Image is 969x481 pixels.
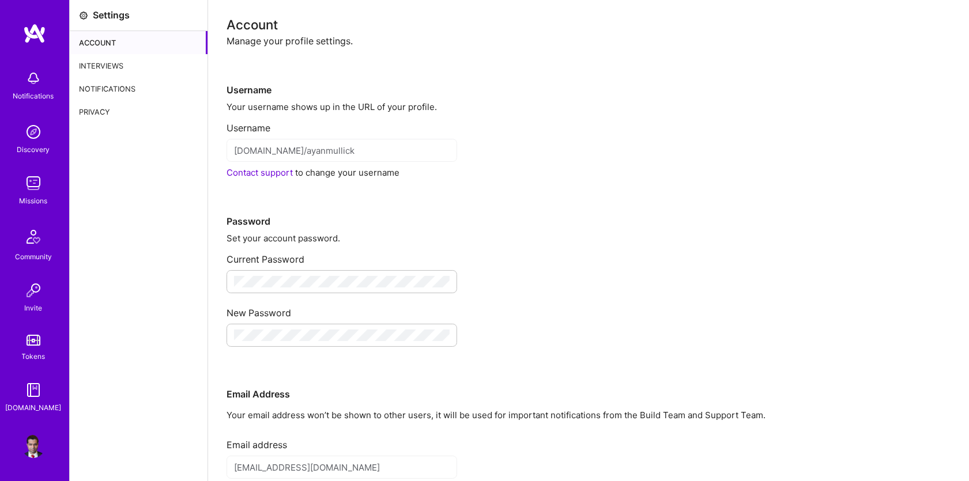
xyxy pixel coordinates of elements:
[70,54,208,77] div: Interviews
[227,18,951,31] div: Account
[227,166,951,179] div: to change your username
[70,77,208,100] div: Notifications
[17,143,50,156] div: Discovery
[227,244,951,266] div: Current Password
[227,409,951,421] p: Your email address won’t be shown to other users, it will be used for important notifications fro...
[227,351,951,400] div: Email Address
[20,223,47,251] img: Community
[22,350,46,362] div: Tokens
[93,9,130,21] div: Settings
[227,101,951,113] div: Your username shows up in the URL of your profile.
[20,195,48,207] div: Missions
[70,31,208,54] div: Account
[22,279,45,302] img: Invite
[22,172,45,195] img: teamwork
[15,251,52,263] div: Community
[227,179,951,228] div: Password
[22,120,45,143] img: discovery
[22,378,45,402] img: guide book
[22,67,45,90] img: bell
[227,35,951,47] div: Manage your profile settings.
[227,298,951,319] div: New Password
[227,47,951,96] div: Username
[13,90,54,102] div: Notifications
[227,167,293,178] a: Contact support
[27,335,40,346] img: tokens
[79,11,88,20] i: icon Settings
[6,402,62,414] div: [DOMAIN_NAME]
[22,435,45,458] img: User Avatar
[227,113,951,134] div: Username
[227,430,951,451] div: Email address
[70,100,208,123] div: Privacy
[227,232,951,244] div: Set your account password.
[23,23,46,44] img: logo
[25,302,43,314] div: Invite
